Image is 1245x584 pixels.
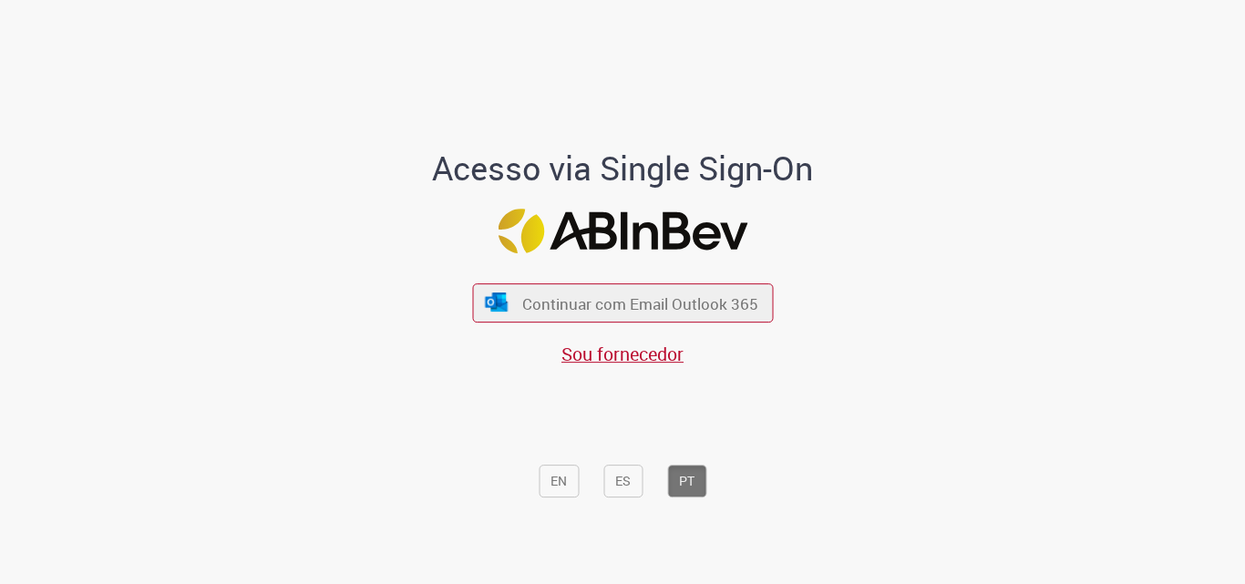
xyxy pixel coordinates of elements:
button: ícone Azure/Microsoft 360 Continuar com Email Outlook 365 [472,284,773,323]
button: PT [667,465,706,497]
font: PT [679,473,695,490]
button: EN [539,465,579,497]
font: EN [550,473,567,490]
font: ES [615,473,631,490]
font: Acesso via Single Sign-On [432,146,813,190]
img: Logotipo ABInBev [498,209,747,253]
a: Sou fornecedor [561,342,684,366]
button: ES [603,465,643,497]
img: ícone Azure/Microsoft 360 [484,292,509,312]
font: Continuar com Email Outlook 365 [522,293,758,314]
